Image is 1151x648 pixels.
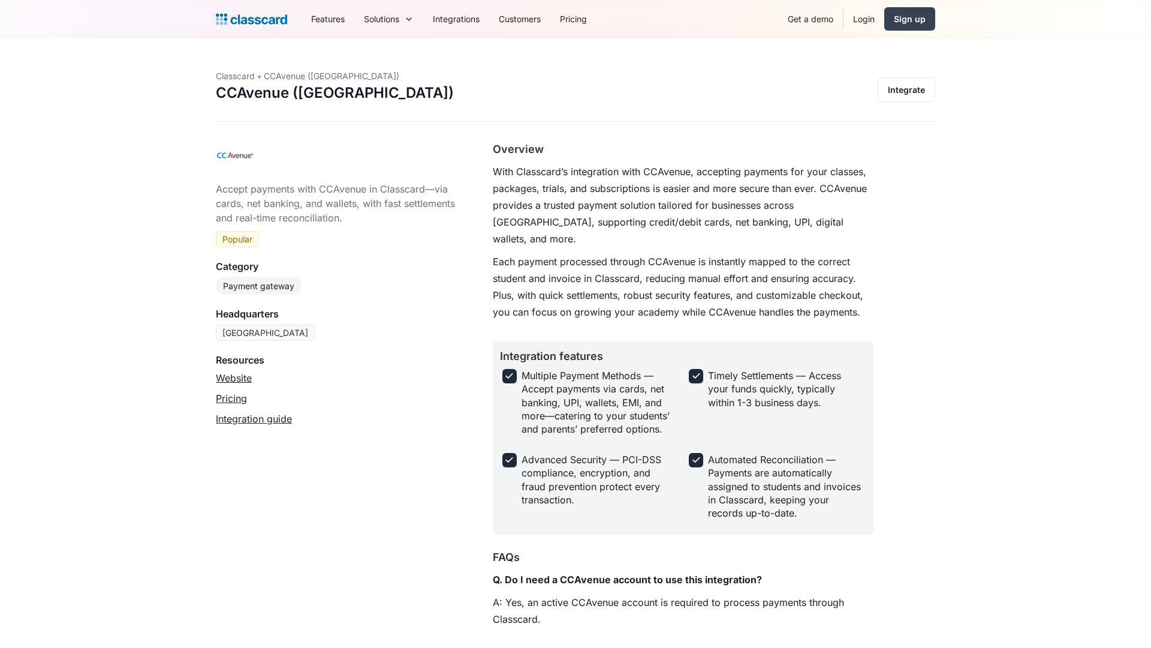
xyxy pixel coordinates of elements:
[216,412,292,426] a: Integration guide
[778,5,843,32] a: Get a demo
[489,5,550,32] a: Customers
[222,233,252,245] div: Popular
[843,5,884,32] a: Login
[493,253,873,320] p: Each payment processed through CCAvenue is instantly mapped to the correct student and invoice in...
[550,5,596,32] a: Pricing
[493,163,873,247] p: With Classcard’s integration with CCAvenue, accepting payments for your classes, packages, trials...
[264,70,399,82] div: CCAvenue ([GEOGRAPHIC_DATA])
[493,549,520,565] h2: FAQs
[708,369,861,409] div: Timely Settlements — Access your funds quickly, typically within 1-3 business days.
[216,353,264,367] div: Resources
[493,594,873,628] p: A: Yes, an active CCAvenue account is required to process payments through Classcard.
[423,5,489,32] a: Integrations
[216,259,258,274] div: Category
[493,141,544,157] h2: Overview
[216,182,469,225] div: Accept payments with CCAvenue in Classcard—via cards, net banking, and wallets, with fast settlem...
[884,7,935,31] a: Sign up
[302,5,354,32] a: Features
[223,280,294,292] div: Payment gateway
[364,13,399,25] div: Solutions
[522,453,675,507] div: Advanced Security — PCI-DSS compliance, encryption, and fraud prevention protect every transaction.
[216,11,287,28] a: Logo
[216,371,252,385] a: Website
[216,85,454,102] h1: CCAvenue ([GEOGRAPHIC_DATA])
[354,5,423,32] div: Solutions
[894,13,926,25] div: Sign up
[500,348,866,364] h2: Integration features
[878,77,935,102] a: Integrate
[216,307,279,321] div: Headquarters
[708,453,861,520] div: Automated Reconciliation — Payments are automatically assigned to students and invoices in Classc...
[216,391,247,406] a: Pricing
[493,574,762,586] strong: Q. Do I need a CCAvenue account to use this integration?
[216,325,315,341] div: [GEOGRAPHIC_DATA]
[257,70,262,82] div: +
[522,369,675,436] div: Multiple Payment Methods — Accept payments via cards, net banking, UPI, wallets, EMI, and more—ca...
[216,70,255,82] div: Classcard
